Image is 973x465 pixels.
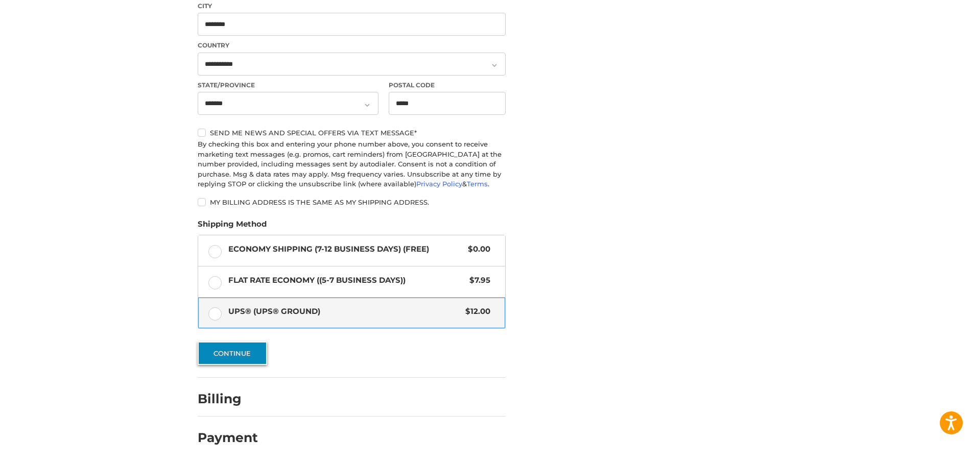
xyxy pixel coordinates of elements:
span: UPS® (UPS® Ground) [228,306,461,317]
label: My billing address is the same as my shipping address. [198,198,506,206]
span: $12.00 [460,306,490,317]
div: By checking this box and entering your phone number above, you consent to receive marketing text ... [198,139,506,189]
label: Send me news and special offers via text message* [198,129,506,137]
legend: Shipping Method [198,218,267,235]
button: Continue [198,341,267,365]
a: Terms [467,180,488,188]
span: Economy Shipping (7-12 Business Days) (Free) [228,243,463,255]
label: State/Province [198,81,378,90]
span: $0.00 [463,243,490,255]
label: City [198,2,506,11]
span: $7.95 [464,275,490,286]
span: Flat Rate Economy ((5-7 Business Days)) [228,275,465,286]
h2: Billing [198,391,257,407]
a: Privacy Policy [416,180,462,188]
label: Postal Code [389,81,506,90]
h2: Payment [198,430,258,446]
label: Country [198,41,506,50]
